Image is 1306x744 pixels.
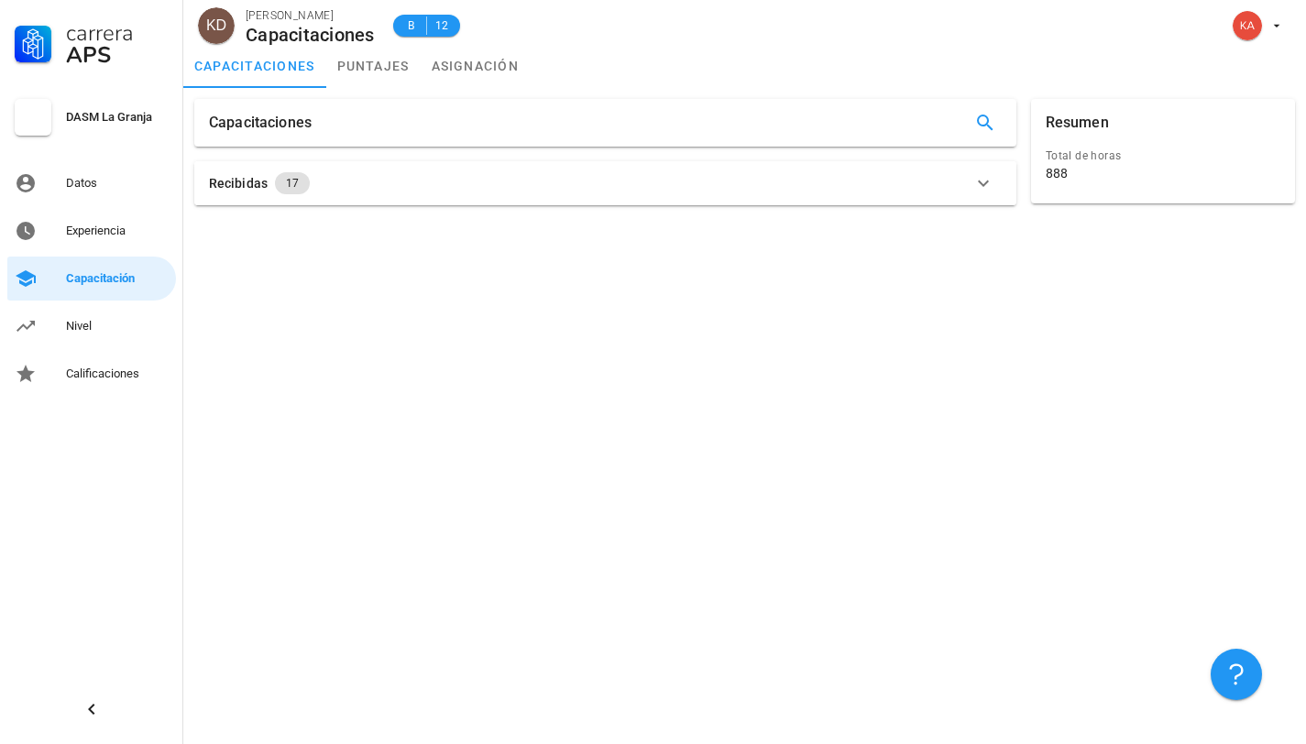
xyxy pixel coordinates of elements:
div: Capacitación [66,271,169,286]
div: Capacitaciones [246,25,375,45]
a: Nivel [7,304,176,348]
div: Experiencia [66,224,169,238]
div: Recibidas [209,173,268,193]
div: Capacitaciones [209,99,312,147]
a: Experiencia [7,209,176,253]
div: Calificaciones [66,367,169,381]
a: Calificaciones [7,352,176,396]
div: avatar [198,7,235,44]
span: 12 [434,16,449,35]
span: B [404,16,419,35]
div: APS [66,44,169,66]
a: puntajes [326,44,421,88]
span: KD [206,7,226,44]
div: [PERSON_NAME] [246,6,375,25]
div: 888 [1046,165,1068,181]
div: DASM La Granja [66,110,169,125]
button: Recibidas 17 [194,161,1016,205]
div: Carrera [66,22,169,44]
a: Capacitación [7,257,176,301]
div: Datos [66,176,169,191]
div: Total de horas [1046,147,1280,165]
div: Resumen [1046,99,1109,147]
div: Nivel [66,319,169,334]
a: asignación [421,44,531,88]
span: 17 [286,172,299,194]
div: avatar [1233,11,1262,40]
a: capacitaciones [183,44,326,88]
a: Datos [7,161,176,205]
